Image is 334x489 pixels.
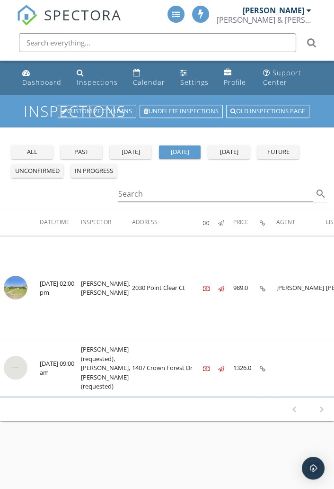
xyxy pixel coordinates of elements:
div: [PERSON_NAME] [243,6,304,15]
a: Undelete inspections [140,105,223,118]
div: Bryan & Bryan Inspections [217,15,311,25]
th: Inspection Details: Not sorted. [260,209,276,236]
button: past [61,145,102,159]
th: Price: Not sorted. [233,209,260,236]
div: [DATE] [163,147,197,157]
span: SPECTORA [44,5,122,25]
div: in progress [75,166,113,176]
img: streetview [4,276,27,299]
td: [DATE] 02:00 pm [40,236,81,340]
h1: Inspections [24,103,311,119]
td: [DATE] 09:00 am [40,340,81,397]
span: Date/Time [40,218,70,226]
th: Paid: Not sorted. [203,209,218,236]
input: Search everything... [19,33,296,52]
img: streetview [4,356,27,380]
a: Support Center [259,64,316,91]
td: [PERSON_NAME] [276,236,326,340]
div: Dashboard [22,78,62,87]
div: [DATE] [212,147,246,157]
a: Calendar [129,64,169,91]
div: [DATE] [114,147,148,157]
div: Support Center [263,68,301,87]
a: SPECTORA [17,13,122,33]
a: Dashboard [18,64,65,91]
th: Agent: Not sorted. [276,209,326,236]
div: past [64,147,98,157]
div: Open Intercom Messenger [302,457,325,480]
a: Customize Columns [58,105,136,118]
i: search [315,188,326,199]
div: Calendar [133,78,165,87]
div: future [261,147,295,157]
td: 1326.0 [233,340,260,397]
th: Date/Time: Not sorted. [40,209,81,236]
img: The Best Home Inspection Software - Spectora [17,5,37,26]
button: [DATE] [208,145,250,159]
button: in progress [71,164,117,178]
button: [DATE] [159,145,201,159]
div: Inspections [77,78,118,87]
span: Agent [276,218,295,226]
th: Published: Not sorted. [218,209,233,236]
button: future [257,145,299,159]
a: Profile [220,64,251,91]
button: all [11,145,53,159]
td: [PERSON_NAME] (requested), [PERSON_NAME], [PERSON_NAME] (requested) [81,340,132,397]
div: unconfirmed [15,166,60,176]
input: Search [118,186,314,202]
span: Inspector [81,218,111,226]
td: 2030 Point Clear Ct [132,236,203,340]
td: 1407 Crown Forest Dr [132,340,203,397]
div: Profile [224,78,246,87]
div: all [15,147,49,157]
a: Old inspections page [226,105,309,118]
span: Price [233,218,248,226]
th: Inspector: Not sorted. [81,209,132,236]
td: 989.0 [233,236,260,340]
th: Address: Not sorted. [132,209,203,236]
button: unconfirmed [11,164,63,178]
div: Settings [180,78,209,87]
span: Address [132,218,158,226]
button: [DATE] [110,145,151,159]
td: [PERSON_NAME], [PERSON_NAME] [81,236,132,340]
a: Settings [176,64,212,91]
a: Inspections [73,64,122,91]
